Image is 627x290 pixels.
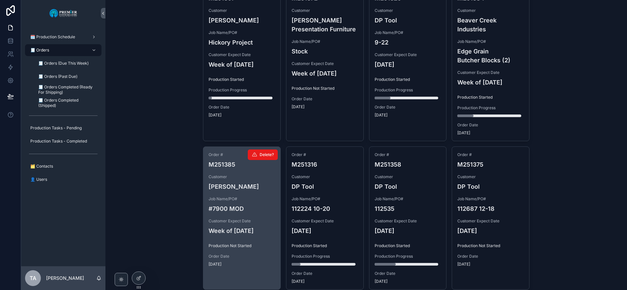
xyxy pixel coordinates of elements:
[292,160,358,169] h4: M251316
[33,84,101,96] a: 🧾 Orders Completed (Ready For Shipping)
[457,160,524,169] h4: M251375
[209,52,275,57] span: Customer Expect Date
[209,254,275,259] span: Order Date
[292,243,358,248] span: Production Started
[38,98,95,108] span: 🧾 Orders Completed (Shipped)
[457,218,524,224] span: Customer Expect Date
[457,196,524,202] span: Job Name/PO#
[209,152,275,157] span: Order #
[38,74,77,79] span: 🧾 Orders (Past Due)
[375,60,441,69] h4: [DATE]
[209,60,275,69] h4: Week of [DATE]
[292,8,358,13] span: Customer
[457,105,524,111] span: Production Progress
[457,78,524,87] h4: Week of [DATE]
[457,16,524,34] h4: Beaver Creek Industries
[209,16,275,25] h4: [PERSON_NAME]
[260,152,274,157] span: Delete?
[369,146,447,290] a: Order #M251358CustomerDP ToolJob Name/PO#112535Customer Expect Date[DATE]Production StartedProduc...
[375,105,441,110] span: Order Date
[375,226,441,235] h4: [DATE]
[375,218,441,224] span: Customer Expect Date
[209,174,275,179] span: Customer
[457,262,524,267] span: [DATE]
[457,39,524,44] span: Job Name/PO#
[457,182,524,191] h4: DP Tool
[457,254,524,259] span: Order Date
[30,34,75,40] span: 🗓️ Production Schedule
[21,26,105,194] div: scrollable content
[203,146,281,290] a: Order #M251385Customer[PERSON_NAME]Job Name/PO##7900 MODCustomer Expect DateWeek of [DATE]Product...
[292,174,358,179] span: Customer
[375,204,441,213] h4: 112535
[38,84,95,95] span: 🧾 Orders Completed (Ready For Shipping)
[209,105,275,110] span: Order Date
[375,38,441,47] h4: 9-22
[30,48,49,53] span: 🧾 Orders
[30,164,53,169] span: 🗂️ Contacts
[286,146,364,290] a: Order #M251316CustomerDP ToolJob Name/PO#112224 10-20Customer Expect Date[DATE]Production Started...
[457,70,524,75] span: Customer Expect Date
[49,8,78,18] img: App logo
[375,243,441,248] span: Production Started
[209,160,275,169] h4: M251385
[457,95,524,100] span: Production Started
[25,160,101,172] a: 🗂️ Contacts
[457,204,524,213] h4: 112687 12-18
[209,226,275,235] h4: Week of [DATE]
[33,57,101,69] a: 🧾 Orders (Due This Week)
[33,97,101,109] a: 🧾 Orders Completed (Shipped)
[209,196,275,202] span: Job Name/PO#
[375,182,441,191] h4: DP Tool
[292,182,358,191] h4: DP Tool
[375,174,441,179] span: Customer
[209,30,275,35] span: Job Name/PO#
[375,77,441,82] span: Production Started
[375,271,441,276] span: Order Date
[292,61,358,66] span: Customer Expect Date
[375,196,441,202] span: Job Name/PO#
[457,47,524,65] h4: Edge Grain Butcher Blocks (2)
[292,218,358,224] span: Customer Expect Date
[30,139,87,144] span: Production Tasks - Completed
[292,86,358,91] span: Production Not Started
[33,71,101,82] a: 🧾 Orders (Past Due)
[452,146,529,290] a: Order #M251375CustomerDP ToolJob Name/PO#112687 12-18Customer Expect Date[DATE]Production Not Sta...
[457,243,524,248] span: Production Not Started
[209,8,275,13] span: Customer
[457,8,524,13] span: Customer
[375,160,441,169] h4: M251358
[375,30,441,35] span: Job Name/PO#
[292,196,358,202] span: Job Name/PO#
[292,69,358,78] h4: Week of [DATE]
[209,113,275,118] span: [DATE]
[375,16,441,25] h4: DP Tool
[30,274,36,282] span: TA
[209,262,275,267] span: [DATE]
[457,152,524,157] span: Order #
[25,122,101,134] a: Production Tasks - Pending
[292,16,358,34] h4: [PERSON_NAME] Presentation Furniture
[38,61,89,66] span: 🧾 Orders (Due This Week)
[25,174,101,185] a: 👤 Users
[292,226,358,235] h4: [DATE]
[209,38,275,47] h4: Hickory Project
[457,226,524,235] h4: [DATE]
[30,125,82,131] span: Production Tasks - Pending
[209,77,275,82] span: Production Started
[375,152,441,157] span: Order #
[25,135,101,147] a: Production Tasks - Completed
[292,104,358,110] span: [DATE]
[209,204,275,213] h4: #7900 MOD
[46,275,84,281] p: [PERSON_NAME]
[292,96,358,102] span: Order Date
[248,149,278,160] button: Delete?
[457,174,524,179] span: Customer
[292,152,358,157] span: Order #
[375,87,441,93] span: Production Progress
[292,254,358,259] span: Production Progress
[457,122,524,128] span: Order Date
[209,87,275,93] span: Production Progress
[25,44,101,56] a: 🧾 Orders
[209,218,275,224] span: Customer Expect Date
